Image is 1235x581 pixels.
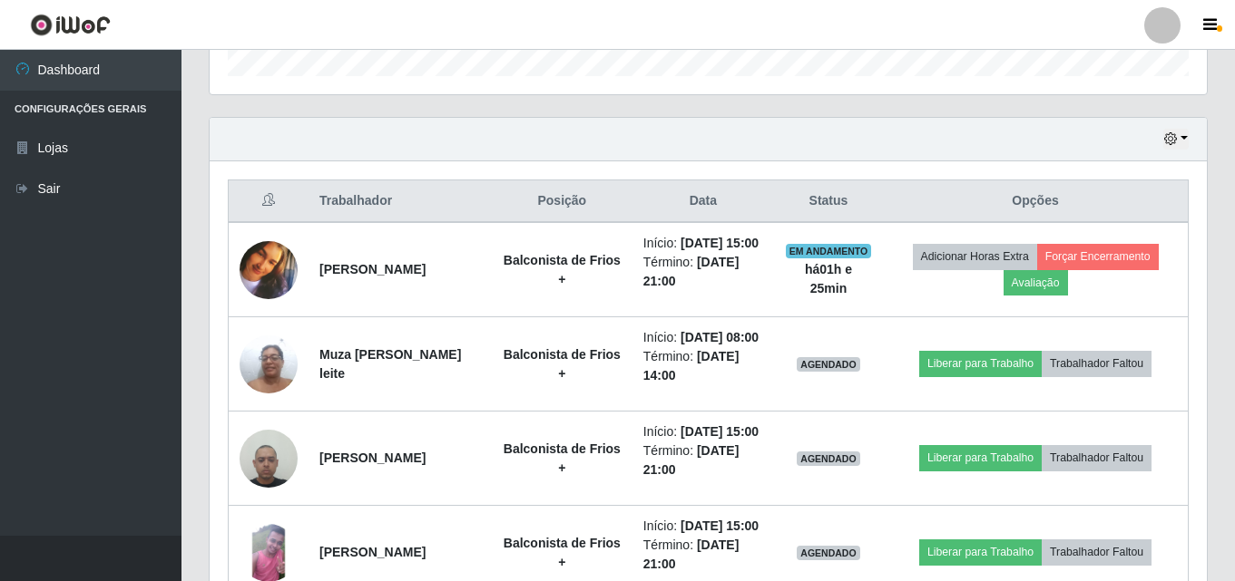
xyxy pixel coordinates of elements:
li: Início: [643,422,763,441]
strong: Muza [PERSON_NAME] leite [319,347,461,381]
button: Avaliação [1004,270,1068,295]
li: Término: [643,347,763,385]
time: [DATE] 15:00 [681,518,759,533]
img: CoreUI Logo [30,14,111,36]
img: 1703019417577.jpeg [240,325,298,402]
button: Trabalhador Faltou [1042,445,1152,470]
strong: Balconista de Frios + [504,253,621,286]
span: AGENDADO [797,451,860,466]
th: Trabalhador [309,180,492,223]
time: [DATE] 08:00 [681,330,759,344]
th: Data [632,180,774,223]
th: Opções [883,180,1188,223]
strong: [PERSON_NAME] [319,450,426,465]
span: EM ANDAMENTO [786,244,872,258]
strong: Balconista de Frios + [504,347,621,381]
button: Trabalhador Faltou [1042,351,1152,376]
strong: Balconista de Frios + [504,536,621,569]
li: Início: [643,328,763,347]
strong: [PERSON_NAME] [319,262,426,276]
img: 1734351254211.jpeg [240,241,298,299]
span: AGENDADO [797,357,860,372]
button: Forçar Encerramento [1037,244,1159,269]
th: Posição [492,180,632,223]
span: AGENDADO [797,546,860,560]
li: Término: [643,441,763,479]
button: Trabalhador Faltou [1042,539,1152,565]
button: Adicionar Horas Extra [913,244,1037,269]
li: Início: [643,517,763,536]
li: Término: [643,253,763,291]
button: Liberar para Trabalho [919,539,1042,565]
button: Liberar para Trabalho [919,351,1042,376]
time: [DATE] 15:00 [681,424,759,439]
img: 1693507860054.jpeg [240,420,298,497]
strong: [PERSON_NAME] [319,545,426,559]
time: [DATE] 15:00 [681,236,759,250]
button: Liberar para Trabalho [919,445,1042,470]
strong: há 01 h e 25 min [805,262,852,295]
th: Status [774,180,883,223]
li: Término: [643,536,763,574]
strong: Balconista de Frios + [504,441,621,475]
li: Início: [643,234,763,253]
